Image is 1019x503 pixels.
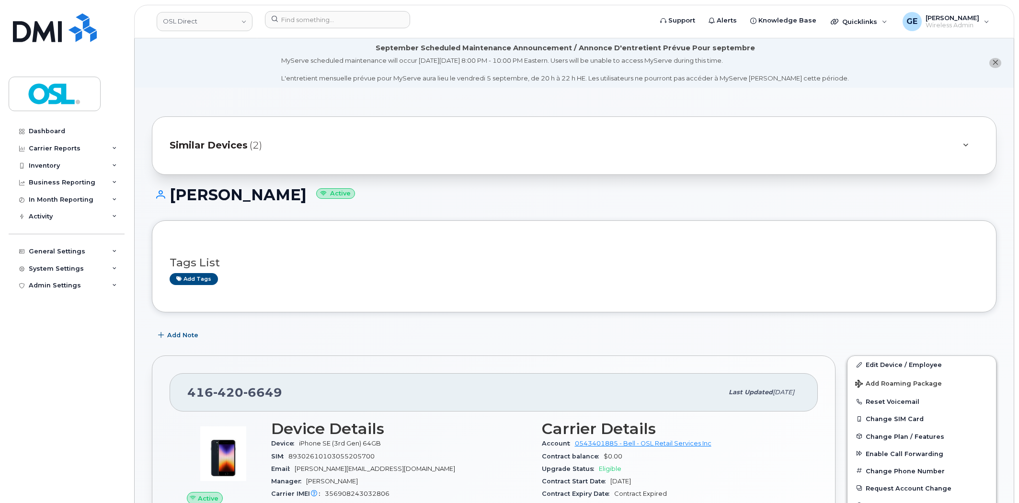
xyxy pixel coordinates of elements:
button: Change Plan / Features [847,428,996,445]
span: Active [198,494,218,503]
small: Active [316,188,355,199]
span: Contract balance [542,453,604,460]
button: Request Account Change [847,480,996,497]
h3: Carrier Details [542,420,801,437]
span: Similar Devices [170,138,248,152]
span: 420 [213,385,243,400]
span: Last updated [729,389,773,396]
span: Enable Call Forwarding [866,450,943,457]
span: 89302610103055205700 [288,453,375,460]
span: SIM [271,453,288,460]
button: Add Note [152,327,206,344]
span: iPhone SE (3rd Gen) 64GB [299,440,381,447]
h1: [PERSON_NAME] [152,186,996,203]
button: Add Roaming Package [847,373,996,393]
div: MyServe scheduled maintenance will occur [DATE][DATE] 8:00 PM - 10:00 PM Eastern. Users will be u... [281,56,849,83]
span: 356908243032806 [325,490,389,497]
div: September Scheduled Maintenance Announcement / Annonce D'entretient Prévue Pour septembre [376,43,755,53]
span: Eligible [599,465,621,472]
button: Change Phone Number [847,462,996,480]
button: Enable Call Forwarding [847,445,996,462]
a: 0543401885 - Bell - OSL Retail Services Inc [575,440,711,447]
button: close notification [989,58,1001,68]
span: Contract Expired [614,490,667,497]
span: 416 [187,385,282,400]
span: Change Plan / Features [866,433,944,440]
span: Contract Expiry Date [542,490,614,497]
a: Edit Device / Employee [847,356,996,373]
button: Change SIM Card [847,410,996,427]
span: [DATE] [773,389,794,396]
span: Manager [271,478,306,485]
span: [PERSON_NAME] [306,478,358,485]
span: 6649 [243,385,282,400]
span: $0.00 [604,453,622,460]
img: image20231002-3703462-1angbar.jpeg [195,425,252,482]
span: Add Roaming Package [855,380,942,389]
span: Upgrade Status [542,465,599,472]
span: Account [542,440,575,447]
span: Contract Start Date [542,478,610,485]
h3: Device Details [271,420,530,437]
span: Carrier IMEI [271,490,325,497]
span: [PERSON_NAME][EMAIL_ADDRESS][DOMAIN_NAME] [295,465,455,472]
span: Device [271,440,299,447]
span: (2) [250,138,262,152]
span: Email [271,465,295,472]
span: [DATE] [610,478,631,485]
h3: Tags List [170,257,979,269]
span: Add Note [167,331,198,340]
a: Add tags [170,273,218,285]
button: Reset Voicemail [847,393,996,410]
